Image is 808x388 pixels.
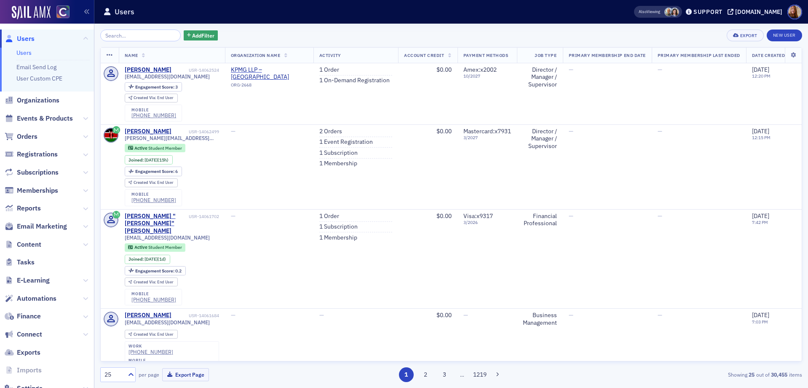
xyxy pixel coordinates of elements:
a: 1 Subscription [319,223,358,231]
a: SailAMX [12,6,51,19]
a: [PHONE_NUMBER] [131,296,176,303]
div: End User [134,280,174,285]
div: USR-14062524 [173,67,219,73]
a: 1 Membership [319,160,357,167]
a: Email Marketing [5,222,67,231]
span: — [463,311,468,319]
span: Stacy Svendsen [670,8,679,16]
div: Also [639,9,647,14]
span: Events & Products [17,114,73,123]
button: 2 [418,367,433,382]
a: Registrations [5,150,58,159]
span: Finance [17,312,41,321]
a: Active Student Member [128,145,182,151]
button: 1 [399,367,414,382]
button: Export Page [162,368,209,381]
div: [DOMAIN_NAME] [735,8,782,16]
a: Subscriptions [5,168,59,177]
div: Director / Manager / Supervisor [523,66,557,89]
a: Email Send Log [16,63,56,71]
span: Tasks [17,258,35,267]
span: Amex : x2002 [463,66,497,73]
span: Orders [17,132,37,141]
span: [DATE] [752,127,769,135]
a: 2 Orders [319,128,342,135]
a: Users [16,49,32,57]
button: 3 [437,367,452,382]
a: 1 Order [319,213,339,220]
div: ORG-2668 [231,82,308,91]
div: Active: Active: Student Member [125,144,186,152]
input: Search… [100,30,181,41]
span: Memberships [17,186,58,195]
span: Joined : [128,157,144,163]
a: Active Student Member [128,245,182,250]
a: Connect [5,330,42,339]
span: [EMAIL_ADDRESS][DOMAIN_NAME] [125,319,210,326]
span: $0.00 [436,311,452,319]
span: — [569,311,573,319]
div: Support [693,8,722,16]
span: Created Via : [134,180,157,185]
div: [PERSON_NAME] [125,128,171,135]
a: Exports [5,348,40,357]
span: Connect [17,330,42,339]
div: Engagement Score: 3 [125,82,182,92]
time: 7:03 PM [752,319,768,325]
span: $0.00 [436,66,452,73]
span: Viewing [639,9,660,15]
a: Finance [5,312,41,321]
span: Student Member [148,244,182,250]
div: Active: Active: Student Member [125,243,186,252]
span: Account Credit [404,52,444,58]
span: Engagement Score : [135,168,175,174]
div: (15h) [144,157,169,163]
span: Organization Name [231,52,281,58]
span: Reports [17,204,41,213]
div: 3 [135,85,178,89]
span: Activity [319,52,341,58]
span: Created Via : [134,95,157,100]
strong: 25 [747,371,756,378]
a: 1 Order [319,66,339,74]
span: Job Type [535,52,557,58]
span: Primary Membership End Date [569,52,646,58]
span: [DATE] [752,66,769,73]
a: [PHONE_NUMBER] [131,197,176,203]
a: KPMG LLP – [GEOGRAPHIC_DATA] [231,66,308,81]
span: — [319,311,324,319]
span: 3 / 2026 [463,220,511,225]
span: — [658,127,662,135]
div: Engagement Score: 6 [125,167,182,176]
div: Export [740,33,757,38]
div: Joined: 2025-10-01 00:00:00 [125,155,173,164]
div: End User [134,332,174,337]
time: 12:15 PM [752,135,771,140]
a: [PHONE_NUMBER] [128,349,173,355]
span: Created Via : [134,331,157,337]
div: USR-14062499 [173,129,219,135]
a: Memberships [5,186,58,195]
a: Orders [5,132,37,141]
span: Subscriptions [17,168,59,177]
a: [PERSON_NAME] [125,66,171,74]
span: Payment Methods [463,52,508,58]
a: E-Learning [5,276,50,285]
a: [PERSON_NAME] [125,312,171,319]
label: per page [139,371,159,378]
a: 1 Subscription [319,149,358,157]
div: USR-14061684 [173,313,219,318]
span: Engagement Score : [135,84,175,90]
span: — [569,212,573,220]
div: End User [134,96,174,100]
span: Add Filter [192,32,214,39]
div: (1d) [144,256,166,262]
a: Automations [5,294,56,303]
span: Derrol Moorhead [664,8,673,16]
div: mobile [131,291,176,296]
